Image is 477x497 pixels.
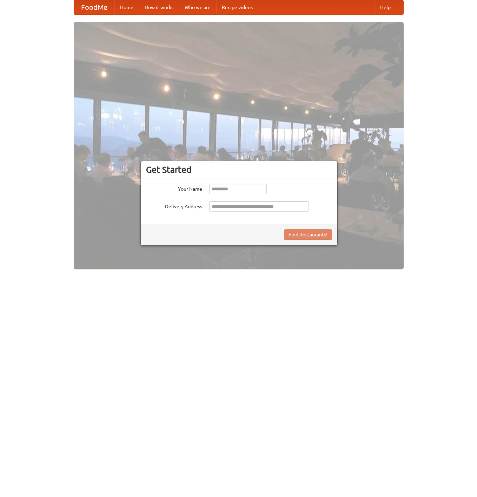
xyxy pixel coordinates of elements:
[139,0,179,14] a: How it works
[74,0,114,14] a: FoodMe
[216,0,258,14] a: Recipe videos
[179,0,216,14] a: Who we are
[146,164,332,175] h3: Get Started
[375,0,396,14] a: Help
[146,184,202,192] label: Your Name
[146,201,202,210] label: Delivery Address
[114,0,139,14] a: Home
[284,229,332,240] button: Find Restaurants!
